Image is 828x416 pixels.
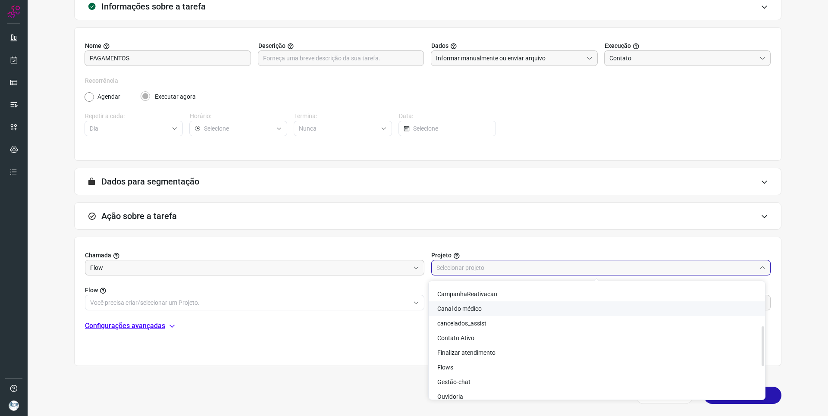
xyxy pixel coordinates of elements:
[85,76,771,85] label: Recorrência
[155,92,196,101] label: Executar agora
[85,41,101,50] span: Nome
[90,260,410,275] input: Selecionar projeto
[399,112,497,121] label: Data:
[437,393,463,400] span: Ouvidoria
[101,1,206,12] h3: Informações sobre a tarefa
[437,364,453,371] span: Flows
[97,92,120,101] label: Agendar
[90,51,246,66] input: Digite o nome para a sua tarefa.
[258,41,285,50] span: Descrição
[609,51,756,66] input: Selecione o tipo de envio
[85,251,111,260] span: Chamada
[413,121,491,136] input: Selecione
[7,5,20,18] img: Logo
[9,400,19,411] img: 2df383a8bc393265737507963739eb71.PNG
[436,260,756,275] input: Selecionar projeto
[204,121,273,136] input: Selecione
[90,295,410,310] input: Você precisa criar/selecionar um Projeto.
[85,321,165,331] p: Configurações avançadas
[85,112,183,121] label: Repetir a cada:
[101,176,199,187] h3: Dados para segmentação
[437,320,486,327] span: cancelados_assist
[437,378,470,385] span: Gestão-chat
[437,291,497,297] span: CampanhaReativacao
[85,286,98,295] span: Flow
[90,121,168,136] input: Selecione
[437,349,496,356] span: Finalizar atendimento
[605,41,631,50] span: Execução
[431,251,452,260] span: Projeto
[431,41,448,50] span: Dados
[190,112,288,121] label: Horário:
[101,211,177,221] h3: Ação sobre a tarefa
[299,121,377,136] input: Selecione
[437,335,474,341] span: Contato Ativo
[437,305,482,312] span: Canal do médico
[294,112,392,121] label: Termina:
[436,51,583,66] input: Selecione o tipo de envio
[263,51,419,66] input: Forneça uma breve descrição da sua tarefa.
